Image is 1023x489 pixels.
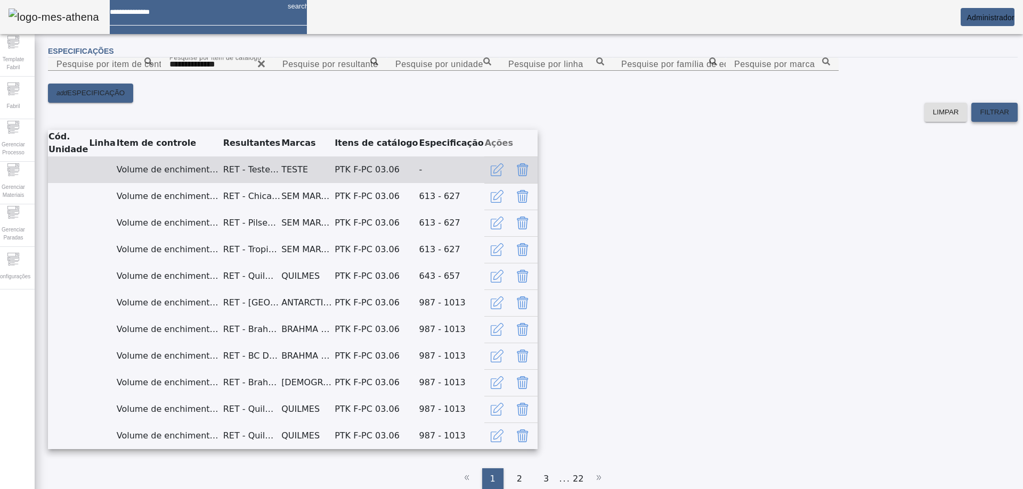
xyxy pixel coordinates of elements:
[510,370,535,395] button: Delete
[508,58,604,71] input: Number
[933,107,959,118] span: LIMPAR
[510,290,535,316] button: Delete
[510,317,535,342] button: Delete
[3,99,23,113] span: Fabril
[223,422,281,449] td: RET - Quilmes Stout 1L
[980,107,1009,118] span: FILTRAR
[419,130,484,156] th: Especificação
[282,58,378,71] input: Number
[334,289,418,316] td: PTK F-PC 03.06
[116,183,223,210] td: Volume de enchimento - Válvula 01
[484,130,538,156] th: Ações
[223,130,281,156] th: Resultantes
[334,369,418,396] td: PTK F-PC 03.06
[56,58,152,71] input: Number
[48,130,88,156] th: Cód. Unidade
[169,58,265,71] input: Number
[419,263,484,289] td: 643 - 657
[734,58,830,71] input: Number
[223,289,281,316] td: RET - [GEOGRAPHIC_DATA] Subzero 1L
[169,54,261,61] mat-label: Pesquise por item de catálogo
[419,343,484,369] td: 987 - 1013
[510,184,535,209] button: Delete
[510,396,535,422] button: Delete
[116,343,223,369] td: Volume de enchimento - Válvula 01
[116,156,223,183] td: Volume de enchimento - Válvula 01
[510,263,535,289] button: Delete
[510,343,535,369] button: Delete
[967,13,1014,22] span: Administrador
[419,289,484,316] td: 987 - 1013
[419,316,484,343] td: 987 - 1013
[116,289,223,316] td: Volume de enchimento - Válvula 01
[88,130,116,156] th: Linha
[334,210,418,236] td: PTK F-PC 03.06
[281,210,334,236] td: SEM MARCA (NOVOMES)
[334,422,418,449] td: PTK F-PC 03.06
[223,316,281,343] td: RET - Brahma Chopp 1L
[223,183,281,210] td: RET - Chica Taquina c/ Cebada 620mL
[334,183,418,210] td: PTK F-PC 03.06
[281,289,334,316] td: ANTARCTICA SUBZERO
[543,473,549,485] span: 3
[334,316,418,343] td: PTK F-PC 03.06
[971,103,1018,122] button: FILTRAR
[281,263,334,289] td: QUILMES
[419,369,484,396] td: 987 - 1013
[281,422,334,449] td: QUILMES
[621,60,772,69] mat-label: Pesquise por família de equipamento
[517,473,522,485] span: 2
[510,157,535,183] button: Delete
[334,236,418,263] td: PTK F-PC 03.06
[734,60,815,69] mat-label: Pesquise por marca
[223,236,281,263] td: RET - Tropical Extra 620mL
[334,156,418,183] td: PTK F-PC 03.06
[116,236,223,263] td: Volume de enchimento - Válvula 01
[116,422,223,449] td: Volume de enchimento - Válvula 01
[510,423,535,449] button: Delete
[282,60,378,69] mat-label: Pesquise por resultante
[334,130,418,156] th: Itens de catálogo
[281,183,334,210] td: SEM MARCA (NOVOMES)
[281,396,334,422] td: QUILMES
[395,58,491,71] input: Number
[419,422,484,449] td: 987 - 1013
[116,369,223,396] td: Volume de enchimento - Válvula 01
[334,263,418,289] td: PTK F-PC 03.06
[48,84,133,103] button: addESPECIFICAÇÃO
[281,156,334,183] td: TESTE
[116,396,223,422] td: Volume de enchimento - Válvula 01
[9,9,99,26] img: logo-mes-athena
[223,396,281,422] td: RET - Quilmes Clasica 1L
[334,396,418,422] td: PTK F-PC 03.06
[116,130,223,156] th: Item de controle
[67,88,125,98] span: ESPECIFICAÇÃO
[116,210,223,236] td: Volume de enchimento - Válvula 01
[510,210,535,236] button: Delete
[419,183,484,210] td: 613 - 627
[924,103,968,122] button: LIMPAR
[419,396,484,422] td: 987 - 1013
[223,263,281,289] td: RET - Quilmes Clasica 650mL
[281,316,334,343] td: BRAHMA CHOPP
[281,369,334,396] td: [DEMOGRAPHIC_DATA] FRESH
[621,58,717,71] input: Number
[419,236,484,263] td: 613 - 627
[395,60,483,69] mat-label: Pesquise por unidade
[281,130,334,156] th: Marcas
[334,343,418,369] td: PTK F-PC 03.06
[223,369,281,396] td: RET - Brahma Fresh 1L
[223,343,281,369] td: RET - BC Duplo Malte 1L
[116,316,223,343] td: Volume de enchimento - Válvula 01
[419,210,484,236] td: 613 - 627
[419,156,484,183] td: -
[56,60,177,69] mat-label: Pesquise por item de controle
[223,210,281,236] td: RET - Pilsener [GEOGRAPHIC_DATA] 620mL
[281,343,334,369] td: BRAHMA DUPLO MALTE
[223,156,281,183] td: RET - Teste CENG/ZiTec XXXmL
[510,237,535,262] button: Delete
[508,60,583,69] mat-label: Pesquise por linha
[116,263,223,289] td: Volume de enchimento - Válvula 01
[48,47,114,55] span: Especificações
[281,236,334,263] td: SEM MARCA (NOVOMES)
